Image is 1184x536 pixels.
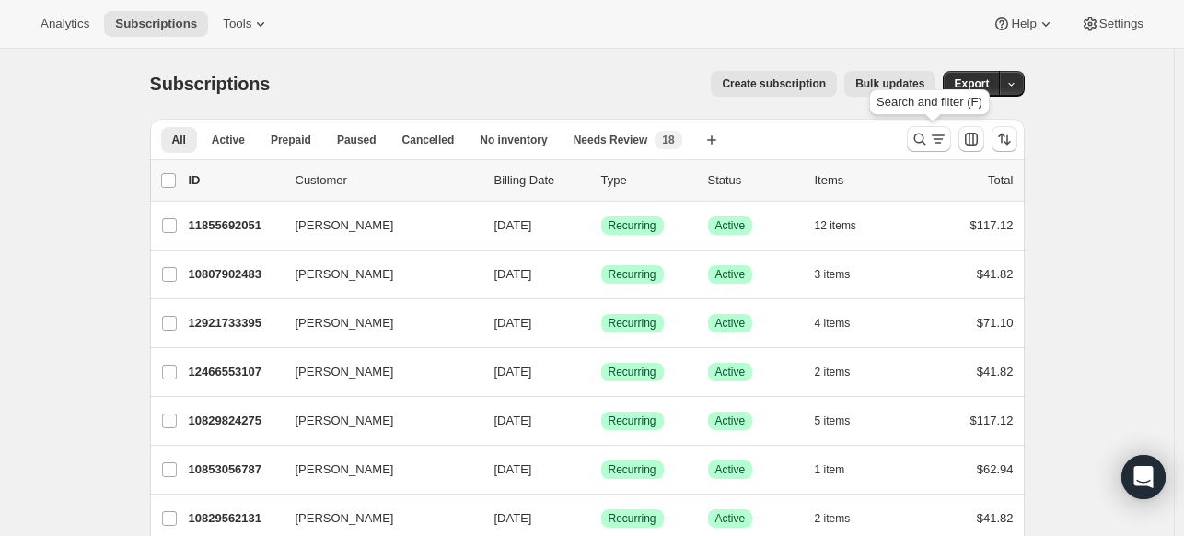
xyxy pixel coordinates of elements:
[41,17,89,31] span: Analytics
[815,267,851,282] span: 3 items
[284,309,469,338] button: [PERSON_NAME]
[715,365,746,379] span: Active
[284,260,469,289] button: [PERSON_NAME]
[815,511,851,526] span: 2 items
[970,414,1014,427] span: $117.12
[115,17,197,31] span: Subscriptions
[223,17,251,31] span: Tools
[844,71,935,97] button: Bulk updates
[189,457,1014,483] div: 10853056787[PERSON_NAME][DATE]SuccessRecurringSuccessActive1 item$62.94
[815,171,907,190] div: Items
[296,460,394,479] span: [PERSON_NAME]
[988,171,1013,190] p: Total
[722,76,826,91] span: Create subscription
[29,11,100,37] button: Analytics
[189,310,1014,336] div: 12921733395[PERSON_NAME][DATE]SuccessRecurringSuccessActive4 items$71.10
[574,133,648,147] span: Needs Review
[609,267,656,282] span: Recurring
[189,363,281,381] p: 12466553107
[609,414,656,428] span: Recurring
[494,414,532,427] span: [DATE]
[494,218,532,232] span: [DATE]
[189,359,1014,385] div: 12466553107[PERSON_NAME][DATE]SuccessRecurringSuccessActive2 items$41.82
[284,455,469,484] button: [PERSON_NAME]
[715,462,746,477] span: Active
[977,267,1014,281] span: $41.82
[189,216,281,235] p: 11855692051
[337,133,377,147] span: Paused
[662,133,674,147] span: 18
[715,511,746,526] span: Active
[1070,11,1155,37] button: Settings
[708,171,800,190] p: Status
[954,76,989,91] span: Export
[296,216,394,235] span: [PERSON_NAME]
[977,365,1014,379] span: $41.82
[150,74,271,94] span: Subscriptions
[609,365,656,379] span: Recurring
[296,509,394,528] span: [PERSON_NAME]
[494,511,532,525] span: [DATE]
[715,218,746,233] span: Active
[815,316,851,331] span: 4 items
[494,316,532,330] span: [DATE]
[494,171,586,190] p: Billing Date
[296,363,394,381] span: [PERSON_NAME]
[402,133,455,147] span: Cancelled
[284,357,469,387] button: [PERSON_NAME]
[284,211,469,240] button: [PERSON_NAME]
[815,462,845,477] span: 1 item
[189,171,1014,190] div: IDCustomerBilling DateTypeStatusItemsTotal
[981,11,1065,37] button: Help
[815,414,851,428] span: 5 items
[815,408,871,434] button: 5 items
[284,504,469,533] button: [PERSON_NAME]
[697,127,726,153] button: Create new view
[104,11,208,37] button: Subscriptions
[296,265,394,284] span: [PERSON_NAME]
[296,171,480,190] p: Customer
[609,462,656,477] span: Recurring
[494,267,532,281] span: [DATE]
[189,460,281,479] p: 10853056787
[815,365,851,379] span: 2 items
[494,462,532,476] span: [DATE]
[189,412,281,430] p: 10829824275
[715,316,746,331] span: Active
[189,265,281,284] p: 10807902483
[189,506,1014,531] div: 10829562131[PERSON_NAME][DATE]SuccessRecurringSuccessActive2 items$41.82
[494,365,532,379] span: [DATE]
[715,267,746,282] span: Active
[189,408,1014,434] div: 10829824275[PERSON_NAME][DATE]SuccessRecurringSuccessActive5 items$117.12
[601,171,693,190] div: Type
[212,133,245,147] span: Active
[815,457,865,483] button: 1 item
[815,506,871,531] button: 2 items
[212,11,281,37] button: Tools
[907,126,951,152] button: Search and filter results
[296,314,394,332] span: [PERSON_NAME]
[977,462,1014,476] span: $62.94
[1099,17,1143,31] span: Settings
[715,414,746,428] span: Active
[1121,455,1166,499] div: Open Intercom Messenger
[480,133,547,147] span: No inventory
[189,509,281,528] p: 10829562131
[609,218,656,233] span: Recurring
[296,412,394,430] span: [PERSON_NAME]
[815,359,871,385] button: 2 items
[189,171,281,190] p: ID
[815,213,876,239] button: 12 items
[815,218,856,233] span: 12 items
[189,314,281,332] p: 12921733395
[172,133,186,147] span: All
[992,126,1017,152] button: Sort the results
[271,133,311,147] span: Prepaid
[609,316,656,331] span: Recurring
[977,511,1014,525] span: $41.82
[189,213,1014,239] div: 11855692051[PERSON_NAME][DATE]SuccessRecurringSuccessActive12 items$117.12
[189,262,1014,287] div: 10807902483[PERSON_NAME][DATE]SuccessRecurringSuccessActive3 items$41.82
[711,71,837,97] button: Create subscription
[958,126,984,152] button: Customize table column order and visibility
[855,76,924,91] span: Bulk updates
